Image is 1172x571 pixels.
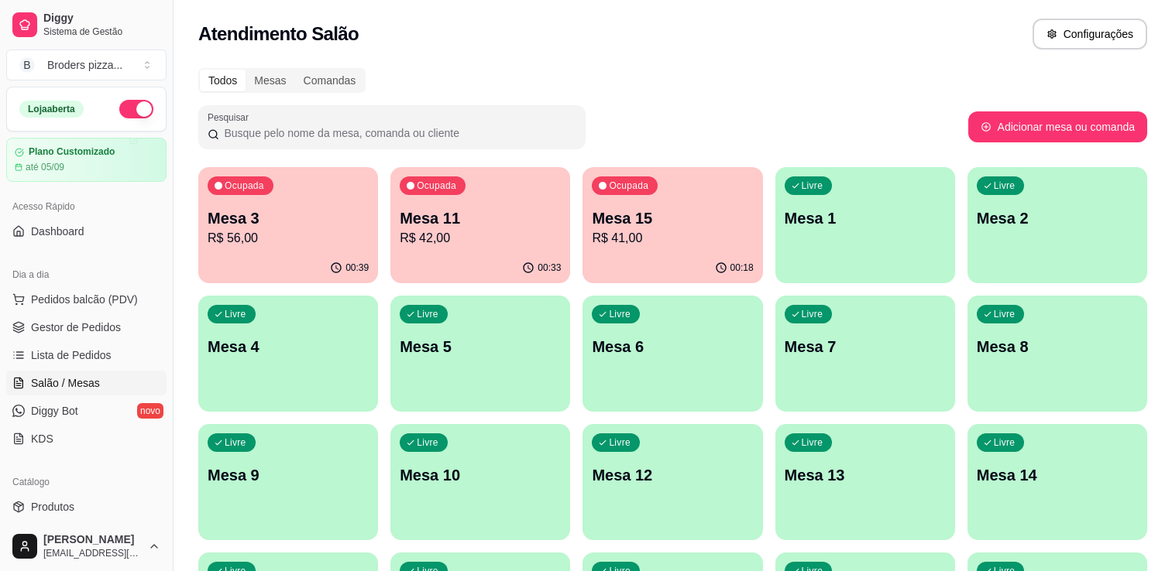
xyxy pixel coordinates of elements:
[775,296,955,412] button: LivreMesa 7
[208,229,369,248] p: R$ 56,00
[26,161,64,173] article: até 05/09
[1033,19,1147,50] button: Configurações
[6,343,167,368] a: Lista de Pedidos
[198,296,378,412] button: LivreMesa 4
[538,262,561,274] p: 00:33
[43,547,142,559] span: [EMAIL_ADDRESS][DOMAIN_NAME]
[31,347,112,363] span: Lista de Pedidos
[400,229,561,248] p: R$ 42,00
[225,436,246,449] p: Livre
[968,111,1147,142] button: Adicionar mesa ou comanda
[592,207,753,229] p: Mesa 15
[31,292,138,307] span: Pedidos balcão (PDV)
[968,424,1147,540] button: LivreMesa 14
[6,371,167,395] a: Salão / Mesas
[775,424,955,540] button: LivreMesa 13
[775,167,955,283] button: LivreMesa 1
[6,494,167,519] a: Produtos
[390,424,570,540] button: LivreMesa 10
[31,375,100,391] span: Salão / Mesas
[6,194,167,219] div: Acesso Rápido
[730,262,754,274] p: 00:18
[31,499,74,515] span: Produtos
[31,403,78,419] span: Diggy Bot
[592,464,753,486] p: Mesa 12
[390,167,570,283] button: OcupadaMesa 11R$ 42,0000:33
[400,336,561,357] p: Mesa 5
[977,336,1138,357] p: Mesa 8
[6,528,167,565] button: [PERSON_NAME][EMAIL_ADDRESS][DOMAIN_NAME]
[31,431,53,446] span: KDS
[6,398,167,423] a: Diggy Botnovo
[6,287,167,312] button: Pedidos balcão (PDV)
[198,424,378,540] button: LivreMesa 9
[400,207,561,229] p: Mesa 11
[994,308,1016,320] p: Livre
[994,180,1016,192] p: Livre
[400,464,561,486] p: Mesa 10
[208,111,254,124] label: Pesquisar
[609,180,648,192] p: Ocupada
[390,296,570,412] button: LivreMesa 5
[47,57,122,73] div: Broders pizza ...
[785,207,946,229] p: Mesa 1
[43,26,160,38] span: Sistema de Gestão
[19,101,84,118] div: Loja aberta
[6,470,167,494] div: Catálogo
[31,320,121,335] span: Gestor de Pedidos
[43,533,142,547] span: [PERSON_NAME]
[208,336,369,357] p: Mesa 4
[198,167,378,283] button: OcupadaMesa 3R$ 56,0000:39
[417,308,438,320] p: Livre
[802,180,823,192] p: Livre
[802,308,823,320] p: Livre
[785,336,946,357] p: Mesa 7
[6,6,167,43] a: DiggySistema de Gestão
[968,296,1147,412] button: LivreMesa 8
[198,22,359,46] h2: Atendimento Salão
[31,224,84,239] span: Dashboard
[225,180,264,192] p: Ocupada
[609,436,631,449] p: Livre
[592,229,753,248] p: R$ 41,00
[977,207,1138,229] p: Mesa 2
[225,308,246,320] p: Livre
[19,57,35,73] span: B
[802,436,823,449] p: Livre
[6,219,167,244] a: Dashboard
[246,70,294,91] div: Mesas
[345,262,369,274] p: 00:39
[200,70,246,91] div: Todos
[29,146,115,158] article: Plano Customizado
[6,138,167,182] a: Plano Customizadoaté 05/09
[6,50,167,80] button: Select a team
[6,426,167,451] a: KDS
[219,125,576,141] input: Pesquisar
[994,436,1016,449] p: Livre
[583,424,762,540] button: LivreMesa 12
[583,296,762,412] button: LivreMesa 6
[119,100,153,118] button: Alterar Status
[785,464,946,486] p: Mesa 13
[417,180,456,192] p: Ocupada
[609,308,631,320] p: Livre
[417,436,438,449] p: Livre
[208,464,369,486] p: Mesa 9
[968,167,1147,283] button: LivreMesa 2
[583,167,762,283] button: OcupadaMesa 15R$ 41,0000:18
[43,12,160,26] span: Diggy
[208,207,369,229] p: Mesa 3
[295,70,365,91] div: Comandas
[977,464,1138,486] p: Mesa 14
[592,336,753,357] p: Mesa 6
[6,262,167,287] div: Dia a dia
[6,315,167,340] a: Gestor de Pedidos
